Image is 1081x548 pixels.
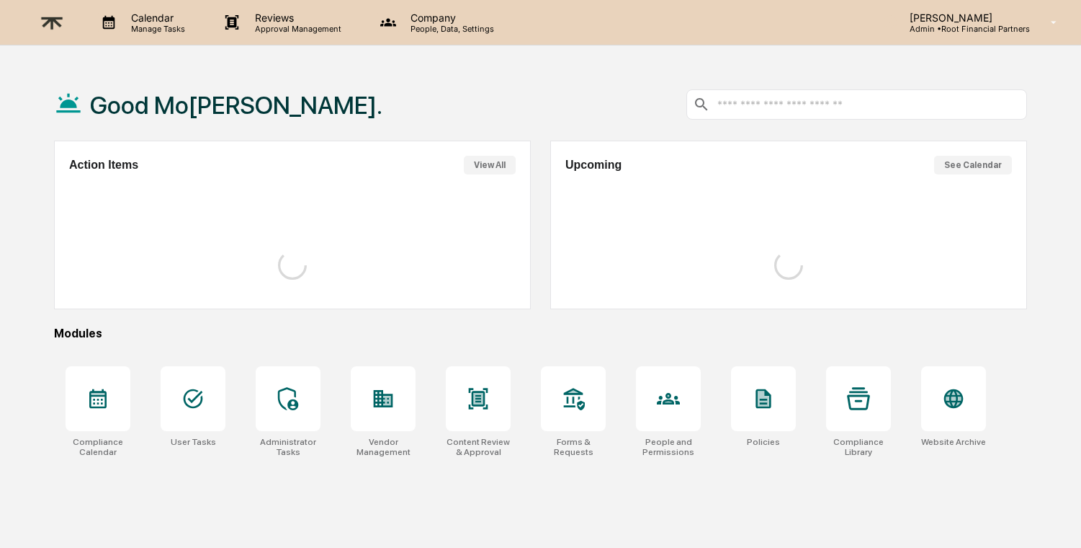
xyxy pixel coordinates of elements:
div: People and Permissions [636,437,701,457]
p: Company [399,12,501,24]
div: Compliance Calendar [66,437,130,457]
div: Policies [747,437,780,447]
p: Manage Tasks [120,24,192,34]
h1: Good Mo[PERSON_NAME]. [90,91,382,120]
div: Administrator Tasks [256,437,320,457]
p: Approval Management [243,24,349,34]
h2: Upcoming [565,159,622,172]
p: Admin • Root Financial Partners [898,24,1030,34]
img: logo [35,5,69,40]
div: User Tasks [171,437,216,447]
div: Content Review & Approval [446,437,511,457]
p: Calendar [120,12,192,24]
div: Modules [54,327,1027,340]
p: People, Data, Settings [399,24,501,34]
div: Compliance Library [826,437,891,457]
button: See Calendar [934,156,1012,174]
p: [PERSON_NAME] [898,12,1030,24]
div: Forms & Requests [541,437,606,457]
div: Website Archive [921,437,986,447]
div: Vendor Management [351,437,416,457]
h2: Action Items [69,159,138,172]
p: Reviews [243,12,349,24]
button: View All [464,156,516,174]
